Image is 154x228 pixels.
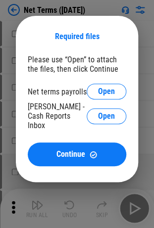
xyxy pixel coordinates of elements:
[56,150,85,158] span: Continue
[87,108,126,124] button: Open
[87,84,126,99] button: Open
[89,150,98,159] img: Continue
[28,55,126,74] div: Please use “Open” to attach the files, then click Continue
[28,32,126,41] div: Required files
[98,112,115,120] span: Open
[28,142,126,166] button: ContinueContinue
[28,102,87,130] div: [PERSON_NAME] - Cash Reports Inbox
[98,88,115,95] span: Open
[28,87,87,96] div: Net terms payrolls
